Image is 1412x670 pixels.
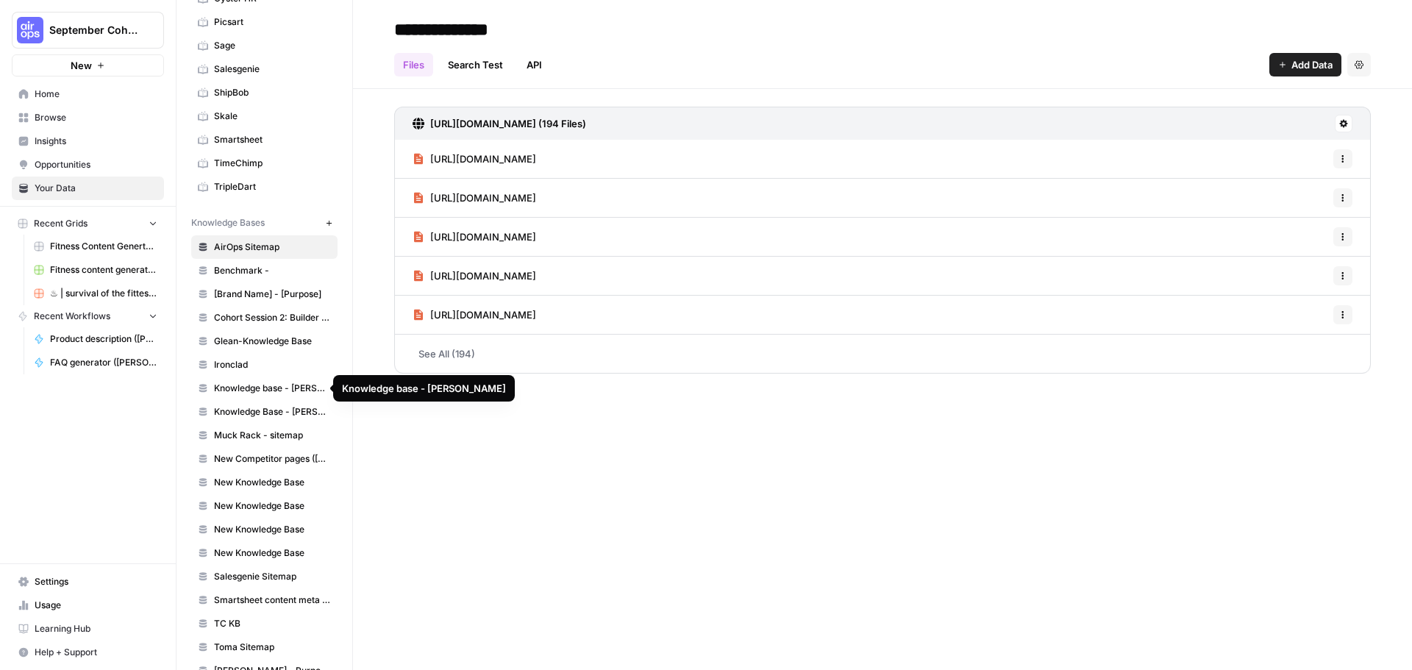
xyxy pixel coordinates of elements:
[214,63,331,76] span: Salesgenie
[191,471,338,494] a: New Knowledge Base
[191,216,265,229] span: Knowledge Bases
[191,400,338,424] a: Knowledge Base - [PERSON_NAME]
[12,305,164,327] button: Recent Workflows
[214,358,331,371] span: Ironclad
[35,88,157,101] span: Home
[34,217,88,230] span: Recent Grids
[12,106,164,129] a: Browse
[413,218,536,256] a: [URL][DOMAIN_NAME]
[191,128,338,152] a: Smartsheet
[35,158,157,171] span: Opportunities
[12,594,164,617] a: Usage
[413,140,536,178] a: [URL][DOMAIN_NAME]
[35,646,157,659] span: Help + Support
[35,599,157,612] span: Usage
[191,282,338,306] a: [Brand Name] - [Purpose]
[191,306,338,329] a: Cohort Session 2: Builder Exercise
[191,104,338,128] a: Skale
[214,429,331,442] span: Muck Rack - sitemap
[342,381,506,396] div: Knowledge base - [PERSON_NAME]
[191,10,338,34] a: Picsart
[191,588,338,612] a: Smartsheet content meta tags ([PERSON_NAME])
[214,264,331,277] span: Benchmark -
[191,447,338,471] a: New Competitor pages ([PERSON_NAME])
[12,153,164,177] a: Opportunities
[1291,57,1333,72] span: Add Data
[191,81,338,104] a: ShipBob
[214,39,331,52] span: Sage
[50,240,157,253] span: Fitness Content Genertor ([PERSON_NAME])
[191,494,338,518] a: New Knowledge Base
[214,452,331,466] span: New Competitor pages ([PERSON_NAME])
[214,133,331,146] span: Smartsheet
[430,152,536,166] span: [URL][DOMAIN_NAME]
[27,282,164,305] a: ♨︎ | survival of the fittest ™ | ([PERSON_NAME])
[394,53,433,76] a: Files
[439,53,512,76] a: Search Test
[214,570,331,583] span: Salesgenie Sitemap
[12,54,164,76] button: New
[430,190,536,205] span: [URL][DOMAIN_NAME]
[35,135,157,148] span: Insights
[27,351,164,374] a: FAQ generator ([PERSON_NAME])
[413,257,536,295] a: [URL][DOMAIN_NAME]
[214,288,331,301] span: [Brand Name] - [Purpose]
[214,405,331,418] span: Knowledge Base - [PERSON_NAME]
[17,17,43,43] img: September Cohort Logo
[27,235,164,258] a: Fitness Content Genertor ([PERSON_NAME])
[394,335,1371,373] a: See All (194)
[214,15,331,29] span: Picsart
[191,329,338,353] a: Glean-Knowledge Base
[27,327,164,351] a: Product description ([PERSON_NAME])
[12,12,164,49] button: Workspace: September Cohort
[50,263,157,277] span: Fitness content generator ([PERSON_NAME])
[214,523,331,536] span: New Knowledge Base
[191,259,338,282] a: Benchmark -
[214,499,331,513] span: New Knowledge Base
[49,23,138,38] span: September Cohort
[214,641,331,654] span: Toma Sitemap
[214,311,331,324] span: Cohort Session 2: Builder Exercise
[214,86,331,99] span: ShipBob
[191,635,338,659] a: Toma Sitemap
[214,594,331,607] span: Smartsheet content meta tags ([PERSON_NAME])
[35,182,157,195] span: Your Data
[12,617,164,641] a: Learning Hub
[191,518,338,541] a: New Knowledge Base
[12,129,164,153] a: Insights
[430,268,536,283] span: [URL][DOMAIN_NAME]
[214,617,331,630] span: TC KB
[12,82,164,106] a: Home
[191,353,338,377] a: Ironclad
[27,258,164,282] a: Fitness content generator ([PERSON_NAME])
[1269,53,1341,76] button: Add Data
[35,575,157,588] span: Settings
[50,332,157,346] span: Product description ([PERSON_NAME])
[413,179,536,217] a: [URL][DOMAIN_NAME]
[413,107,586,140] a: [URL][DOMAIN_NAME] (194 Files)
[191,175,338,199] a: TripleDart
[518,53,551,76] a: API
[214,240,331,254] span: AirOps Sitemap
[214,157,331,170] span: TimeChimp
[430,229,536,244] span: [URL][DOMAIN_NAME]
[12,641,164,664] button: Help + Support
[34,310,110,323] span: Recent Workflows
[191,541,338,565] a: New Knowledge Base
[71,58,92,73] span: New
[214,335,331,348] span: Glean-Knowledge Base
[191,34,338,57] a: Sage
[214,476,331,489] span: New Knowledge Base
[191,424,338,447] a: Muck Rack - sitemap
[214,180,331,193] span: TripleDart
[35,111,157,124] span: Browse
[430,116,586,131] h3: [URL][DOMAIN_NAME] (194 Files)
[50,287,157,300] span: ♨︎ | survival of the fittest ™ | ([PERSON_NAME])
[35,622,157,635] span: Learning Hub
[191,565,338,588] a: Salesgenie Sitemap
[430,307,536,322] span: [URL][DOMAIN_NAME]
[214,110,331,123] span: Skale
[191,57,338,81] a: Salesgenie
[191,235,338,259] a: AirOps Sitemap
[191,377,338,400] a: Knowledge base - [PERSON_NAME]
